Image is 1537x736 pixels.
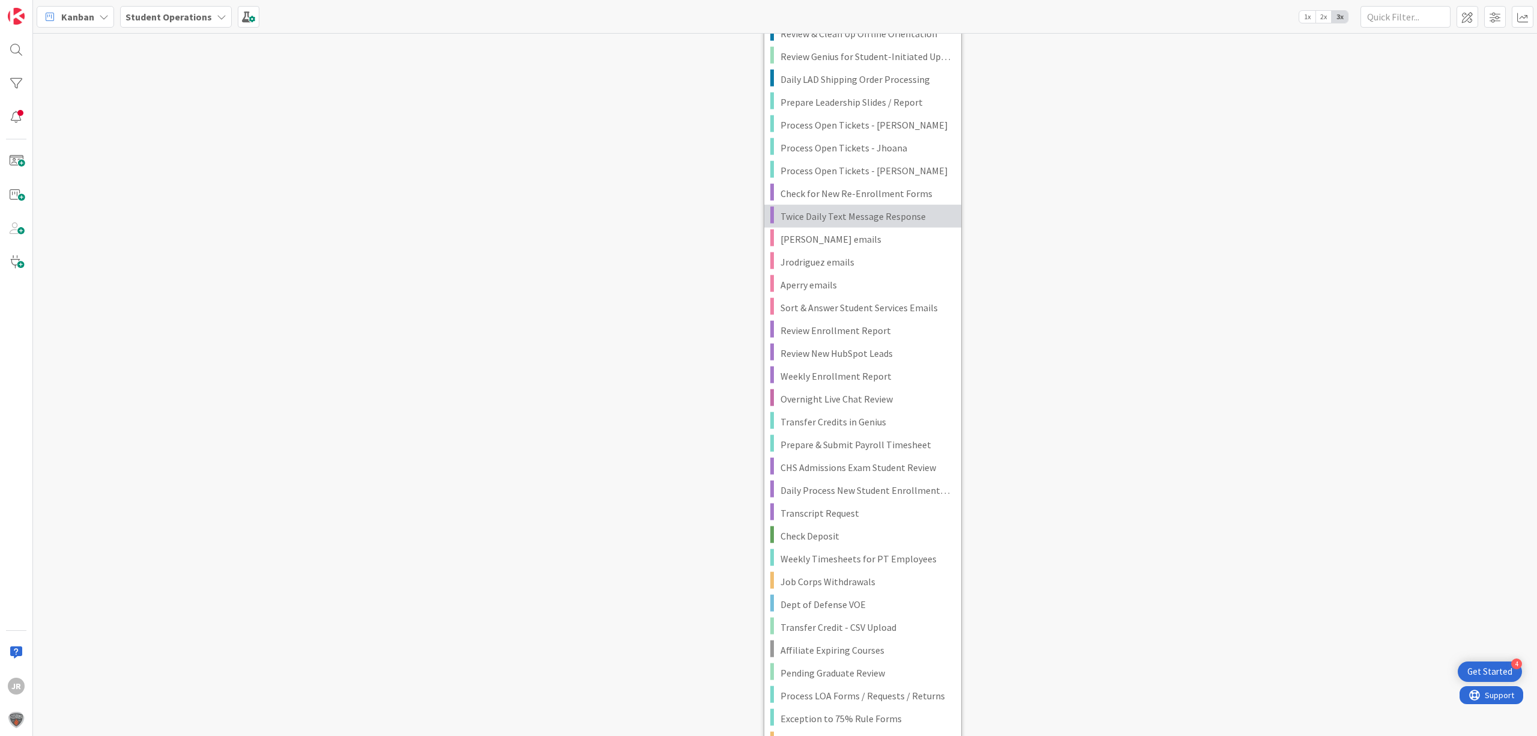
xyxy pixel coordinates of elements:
[1299,11,1315,23] span: 1x
[8,711,25,728] img: avatar
[764,319,961,342] a: Review Enrollment Report
[764,68,961,91] a: Daily LAD Shipping Order Processing
[764,159,961,182] a: Process Open Tickets - [PERSON_NAME]
[781,94,952,110] span: Prepare Leadership Slides / Report
[764,707,961,730] a: Exception to 75% Rule Forms
[764,479,961,502] a: Daily Process New Student Enrollments & Send Pending Payment Emails
[781,208,952,224] span: Twice Daily Text Message Response
[764,228,961,251] a: [PERSON_NAME] emails
[781,186,952,201] span: Check for New Re-Enrollment Forms
[781,163,952,178] span: Process Open Tickets - [PERSON_NAME]
[781,277,952,293] span: Aperry emails
[781,505,952,521] span: Transcript Request
[781,711,952,726] span: Exception to 75% Rule Forms
[764,251,961,273] a: Jrodriguez emails
[764,342,961,365] a: Review New HubSpot Leads
[764,570,961,593] a: Job Corps Withdrawals
[764,22,961,45] a: Review & Clean Up Offline Orientation
[764,616,961,639] a: Transfer Credit - CSV Upload
[764,433,961,456] a: Prepare & Submit Payroll Timesheet
[764,502,961,525] a: Transcript Request
[125,11,212,23] b: Student Operations
[764,684,961,707] a: Process LOA Forms / Requests / Returns
[781,391,952,407] span: Overnight Live Chat Review
[764,365,961,388] a: Weekly Enrollment Report
[781,140,952,156] span: Process Open Tickets - Jhoana
[764,273,961,296] a: Aperry emails
[781,71,952,87] span: Daily LAD Shipping Order Processing
[764,593,961,616] a: Dept of Defense VOE
[781,254,952,270] span: Jrodriguez emails
[781,574,952,589] span: Job Corps Withdrawals
[781,528,952,544] span: Check Deposit
[781,551,952,567] span: Weekly Timesheets for PT Employees
[764,388,961,410] a: Overnight Live Chat Review
[781,49,952,64] span: Review Genius for Student-Initiated Uploads
[781,482,952,498] span: Daily Process New Student Enrollments & Send Pending Payment Emails
[8,8,25,25] img: Visit kanbanzone.com
[764,182,961,205] a: Check for New Re-Enrollment Forms
[781,300,952,315] span: Sort & Answer Student Services Emails
[1467,666,1512,678] div: Get Started
[1458,661,1522,682] div: Open Get Started checklist, remaining modules: 4
[781,688,952,704] span: Process LOA Forms / Requests / Returns
[781,437,952,452] span: Prepare & Submit Payroll Timesheet
[764,136,961,159] a: Process Open Tickets - Jhoana
[764,456,961,479] a: CHS Admissions Exam Student Review
[1511,658,1522,669] div: 4
[764,114,961,136] a: Process Open Tickets - [PERSON_NAME]
[781,117,952,133] span: Process Open Tickets - [PERSON_NAME]
[781,368,952,384] span: Weekly Enrollment Report
[764,661,961,684] a: Pending Graduate Review
[764,639,961,661] a: Affiliate Expiring Courses
[1360,6,1451,28] input: Quick Filter...
[781,231,952,247] span: [PERSON_NAME] emails
[25,2,55,16] span: Support
[781,619,952,635] span: Transfer Credit - CSV Upload
[781,345,952,361] span: Review New HubSpot Leads
[764,296,961,319] a: Sort & Answer Student Services Emails
[764,91,961,114] a: Prepare Leadership Slides / Report
[781,665,952,681] span: Pending Graduate Review
[1332,11,1348,23] span: 3x
[764,205,961,228] a: Twice Daily Text Message Response
[781,414,952,430] span: Transfer Credits in Genius
[764,410,961,433] a: Transfer Credits in Genius
[781,460,952,475] span: CHS Admissions Exam Student Review
[1315,11,1332,23] span: 2x
[764,547,961,570] a: Weekly Timesheets for PT Employees
[764,45,961,68] a: Review Genius for Student-Initiated Uploads
[781,642,952,658] span: Affiliate Expiring Courses
[781,26,952,41] span: Review & Clean Up Offline Orientation
[8,678,25,695] div: JR
[61,10,94,24] span: Kanban
[781,597,952,612] span: Dept of Defense VOE
[781,323,952,338] span: Review Enrollment Report
[764,525,961,547] a: Check Deposit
